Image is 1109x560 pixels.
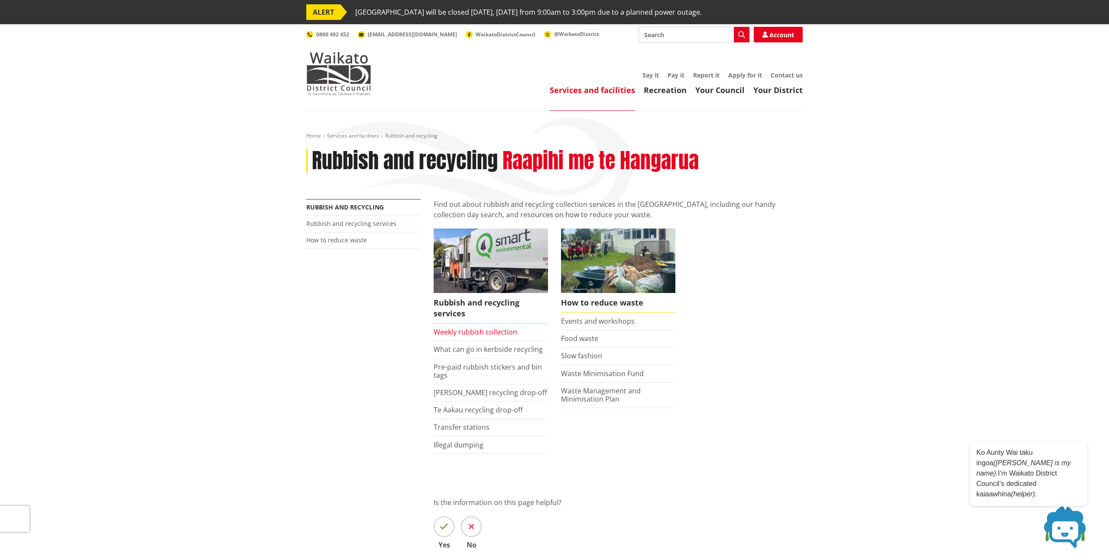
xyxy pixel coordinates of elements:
[306,132,321,139] a: Home
[753,85,803,95] a: Your District
[434,293,548,324] span: Rubbish and recycling services
[561,293,675,313] span: How to reduce waste
[434,405,523,415] a: Te Aakau recycling drop-off
[561,351,602,360] a: Slow fashion
[503,148,699,174] h2: Raapihi me te Hangarua
[1011,490,1035,498] em: (helper)
[754,27,803,42] a: Account
[434,344,543,354] a: What can go in kerbside recycling
[466,31,535,38] a: WaikatoDistrictCouncil
[693,71,720,79] a: Report it
[358,31,457,38] a: [EMAIL_ADDRESS][DOMAIN_NAME]
[385,132,438,139] span: Rubbish and recycling
[434,229,548,293] img: Rubbish and recycling services
[461,541,482,548] span: No
[434,388,547,397] a: [PERSON_NAME] recycling drop-off
[642,71,659,79] a: Say it
[668,71,684,79] a: Pay it
[312,148,498,174] h1: Rubbish and recycling
[434,497,803,508] p: Is the information on this page helpful?
[561,334,598,343] a: Food waste
[434,199,803,220] p: Find out about rubbish and recycling collection services in the [GEOGRAPHIC_DATA], including our ...
[550,85,635,95] a: Services and facilities
[434,327,517,337] a: Weekly rubbish collection
[316,31,349,38] span: 0800 492 452
[771,71,803,79] a: Contact us
[544,30,599,38] a: @WaikatoDistrict
[976,447,1080,499] p: Ko Aunty Wai taku ingoa I’m Waikato District Council’s dedicated kaiaawhina .
[561,229,675,293] img: Reducing waste
[306,132,803,140] nav: breadcrumb
[728,71,762,79] a: Apply for it
[561,229,675,313] a: How to reduce waste
[306,52,371,95] img: Waikato District Council - Te Kaunihera aa Takiwaa o Waikato
[306,31,349,38] a: 0800 492 452
[644,85,687,95] a: Recreation
[434,541,454,548] span: Yes
[561,386,641,404] a: Waste Management and Minimisation Plan
[327,132,379,139] a: Services and facilities
[306,236,367,244] a: How to reduce waste
[434,440,483,450] a: Illegal dumping
[554,30,599,38] span: @WaikatoDistrict
[434,229,548,324] a: Rubbish and recycling services
[695,85,745,95] a: Your Council
[306,219,396,228] a: Rubbish and recycling services
[306,203,384,211] a: Rubbish and recycling
[434,422,490,432] a: Transfer stations
[976,459,1071,477] em: ([PERSON_NAME] is my name).
[561,369,644,378] a: Waste Minimisation Fund
[368,31,457,38] span: [EMAIL_ADDRESS][DOMAIN_NAME]
[434,362,542,380] a: Pre-paid rubbish stickers and bin tags
[639,27,749,42] input: Search input
[561,316,635,326] a: Events and workshops
[476,31,535,38] span: WaikatoDistrictCouncil
[355,4,702,20] span: [GEOGRAPHIC_DATA] will be closed [DATE], [DATE] from 9:00am to 3:00pm due to a planned power outage.
[306,4,340,20] span: ALERT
